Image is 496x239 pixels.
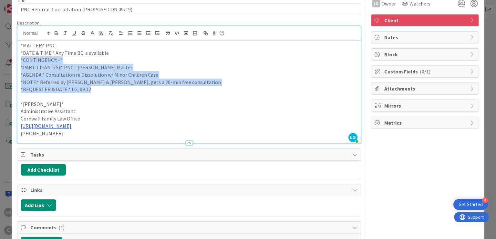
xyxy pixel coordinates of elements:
[21,42,357,49] p: *MATTER:* PNC
[459,201,483,208] div: Get Started
[21,71,357,79] p: *AGENDA:* Consultation re Dissolution w/ Minor Children Case
[384,68,467,75] span: Custom Fields
[17,4,361,15] input: type card name here...
[384,16,467,24] span: Client
[384,51,467,58] span: Block
[348,133,357,142] span: LG
[21,199,56,211] button: Add Link
[21,164,66,176] button: Add Checklist
[17,20,39,26] span: Description
[21,123,71,129] a: [URL][DOMAIN_NAME]
[21,49,357,57] p: *DATE & TIME:* Any Time BC is available
[384,102,467,110] span: Mirrors
[30,186,349,194] span: Links
[21,79,357,86] p: *NOTE:* Referred by [PERSON_NAME] & [PERSON_NAME], gets a 20-min free consultation
[21,130,357,137] p: [PHONE_NUMBER]
[384,33,467,41] span: Dates
[21,64,357,71] p: *PARTICIPANT(S):* PNC - [PERSON_NAME] Master
[21,115,357,122] p: Cornwall Family Law Office
[384,119,467,127] span: Metrics
[21,108,357,115] p: Administrative Assistant
[420,68,430,75] span: ( 0/1 )
[453,199,488,210] div: Open Get Started checklist, remaining modules: 4
[384,85,467,92] span: Attachments
[482,197,488,203] div: 4
[30,224,349,231] span: Comments
[21,56,357,64] p: *CONTINGENCY: -*
[21,100,357,108] p: *[PERSON_NAME]*
[14,1,29,9] span: Support
[30,151,349,158] span: Tasks
[21,86,357,93] p: *REQUESTER & DATE:* LG, 09.12
[58,224,65,231] span: ( 1 )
